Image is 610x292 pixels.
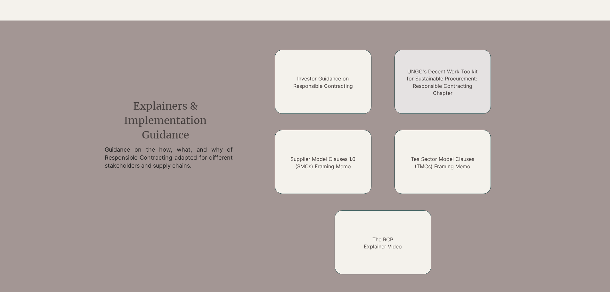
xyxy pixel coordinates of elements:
span: Explainers & Implementation Guidance [124,100,207,141]
a: Tea Sector Model Clauses (TMCs) Framing Memo [411,156,474,169]
div: main content [104,99,232,170]
a: Investor Guidance on Responsible Contracting [293,75,353,89]
a: Supplier Model Clauses 1.0 (SMCs) Framing Memo [290,156,355,169]
h2: Guidance on the how, what, and why of Responsible Contracting adapted for different stakeholders ... [105,146,233,170]
a: UNGC's Decent Work Toolkit for Sustainable Procurement: Responsible Contracting Chapter [407,68,479,96]
a: The RCPExplainer Video [364,236,402,250]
